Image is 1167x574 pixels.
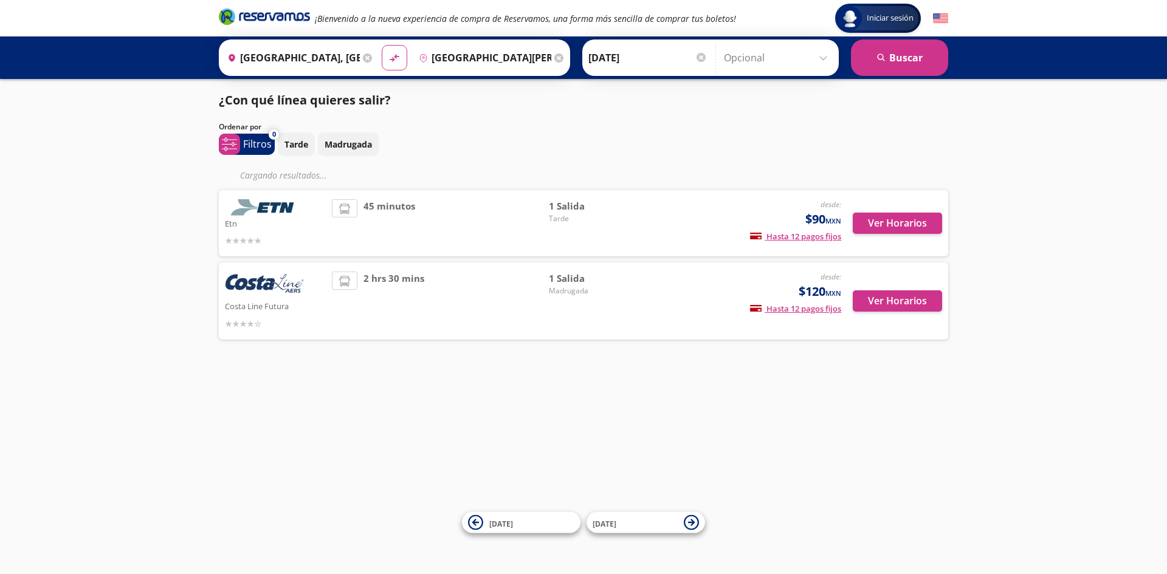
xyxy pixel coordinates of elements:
[462,512,580,533] button: [DATE]
[225,199,304,216] img: Etn
[588,43,707,73] input: Elegir Fecha
[549,213,634,224] span: Tarde
[593,518,616,528] span: [DATE]
[225,216,326,230] p: Etn
[853,213,942,234] button: Ver Horarios
[799,282,841,301] span: $120
[240,169,327,181] em: Cargando resultados ...
[851,39,948,76] button: Buscar
[363,272,424,330] span: 2 hrs 30 mins
[315,13,736,24] em: ¡Bienvenido a la nueva experiencia de compra de Reservamos, una forma más sencilla de comprar tus...
[853,290,942,312] button: Ver Horarios
[587,512,705,533] button: [DATE]
[489,518,513,528] span: [DATE]
[805,210,841,228] span: $90
[243,137,272,151] p: Filtros
[219,121,261,132] p: Ordenar por
[750,303,841,314] span: Hasta 12 pagos fijos
[549,272,634,285] span: 1 Salida
[363,199,415,247] span: 45 minutos
[933,11,948,26] button: English
[219,134,275,155] button: 0Filtros
[724,43,833,73] input: Opcional
[549,199,634,213] span: 1 Salida
[225,272,304,298] img: Costa Line Futura
[222,43,360,73] input: Buscar Origen
[219,91,391,109] p: ¿Con qué línea quieres salir?
[318,132,379,156] button: Madrugada
[549,285,634,296] span: Madrugada
[825,216,841,225] small: MXN
[821,272,841,282] em: desde:
[825,289,841,298] small: MXN
[219,7,310,26] i: Brand Logo
[325,138,372,151] p: Madrugada
[219,7,310,29] a: Brand Logo
[284,138,308,151] p: Tarde
[821,199,841,210] em: desde:
[750,231,841,242] span: Hasta 12 pagos fijos
[862,12,918,24] span: Iniciar sesión
[272,129,276,140] span: 0
[225,298,326,313] p: Costa Line Futura
[414,43,551,73] input: Buscar Destino
[278,132,315,156] button: Tarde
